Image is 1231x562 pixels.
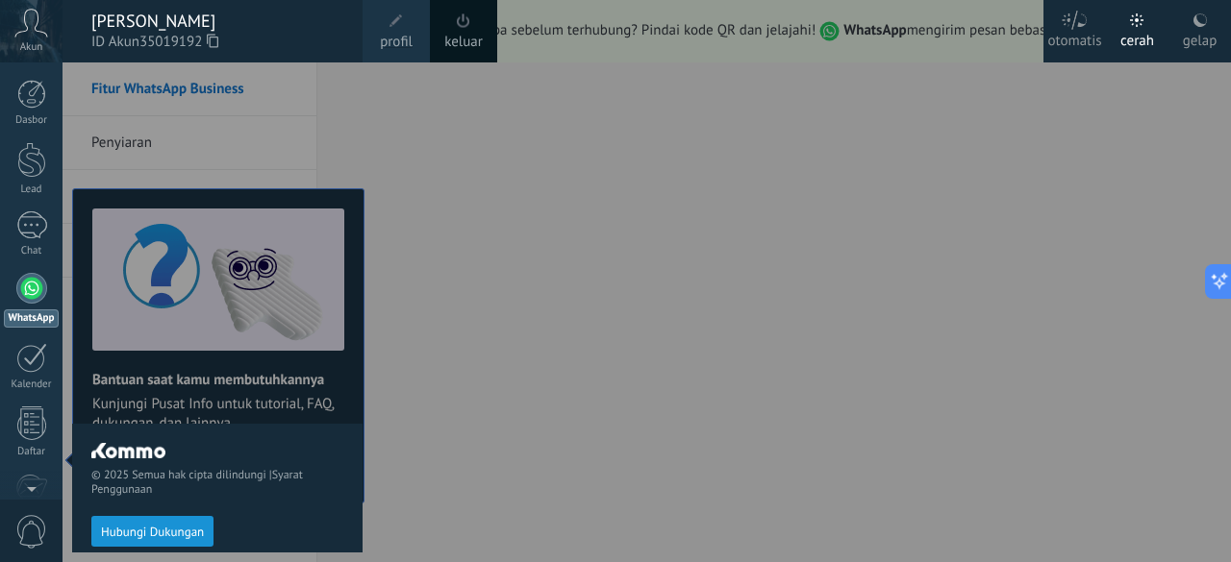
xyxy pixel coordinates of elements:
[101,525,204,539] span: Hubungi Dukungan
[4,183,60,196] div: Lead
[91,468,343,497] span: © 2025 Semua hak cipta dilindungi |
[91,468,303,497] a: Syarat Penggunaan
[444,32,483,53] a: keluar
[4,446,60,458] div: Daftar
[1047,12,1101,62] div: otomatis
[1183,12,1218,62] div: gelap
[91,32,343,53] span: ID Akun
[139,32,218,53] span: 35019192
[4,379,60,391] div: Kalender
[91,11,343,32] div: [PERSON_NAME]
[91,516,214,547] button: Hubungi Dukungan
[1120,12,1154,62] div: cerah
[4,245,60,257] div: Chat
[4,309,59,328] div: WhatsApp
[20,41,43,54] span: Akun
[91,524,214,538] a: Hubungi Dukungan
[4,114,60,127] div: Dasbor
[380,32,413,53] span: profil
